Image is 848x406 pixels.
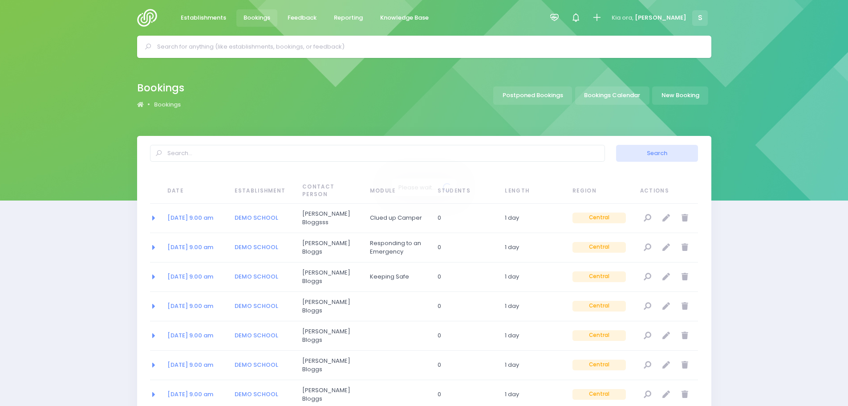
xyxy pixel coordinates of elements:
[392,179,443,196] span: Please wait...
[236,9,278,27] a: Bookings
[150,145,605,162] input: Search...
[154,100,181,109] a: Bookings
[373,9,436,27] a: Knowledge Base
[280,9,324,27] a: Feedback
[174,9,234,27] a: Establishments
[493,86,572,105] a: Postponed Bookings
[157,40,699,53] input: Search for anything (like establishments, bookings, or feedback)
[137,9,162,27] img: Logo
[635,13,686,22] span: [PERSON_NAME]
[243,13,270,22] span: Bookings
[380,13,429,22] span: Knowledge Base
[612,13,633,22] span: Kia ora,
[137,82,184,94] h2: Bookings
[692,10,708,26] span: S
[616,145,698,162] button: Search
[288,13,316,22] span: Feedback
[181,13,226,22] span: Establishments
[327,9,370,27] a: Reporting
[334,13,363,22] span: Reporting
[575,86,649,105] a: Bookings Calendar
[652,86,708,105] a: New Booking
